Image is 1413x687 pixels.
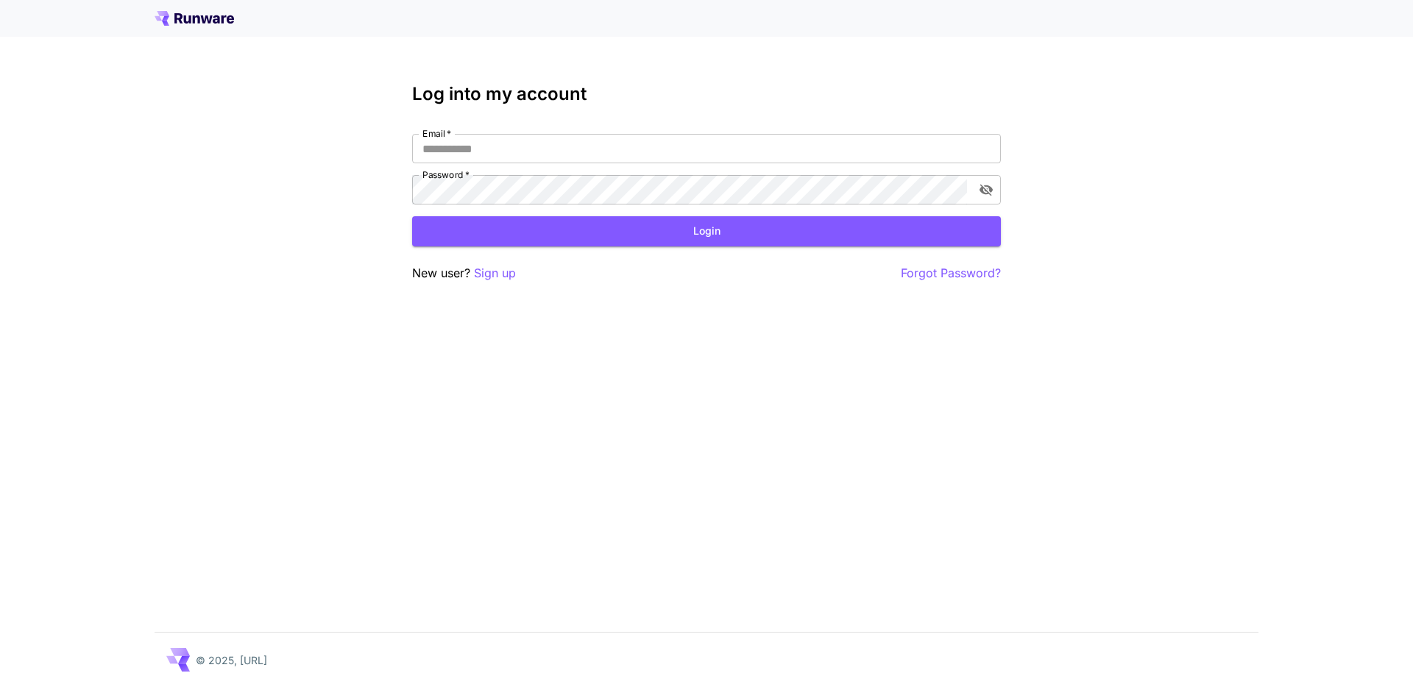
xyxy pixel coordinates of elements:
[196,652,267,668] p: © 2025, [URL]
[474,264,516,282] button: Sign up
[412,216,1001,246] button: Login
[901,264,1001,282] button: Forgot Password?
[412,84,1001,104] h3: Log into my account
[973,177,999,203] button: toggle password visibility
[412,264,516,282] p: New user?
[422,127,451,140] label: Email
[422,168,470,181] label: Password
